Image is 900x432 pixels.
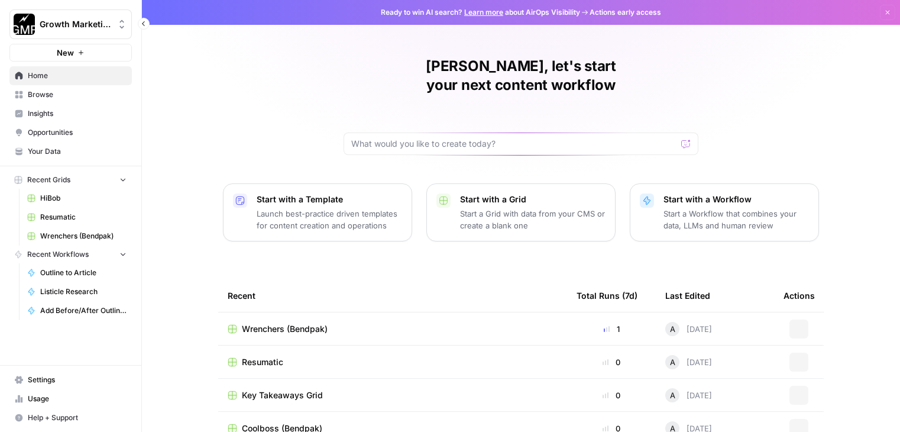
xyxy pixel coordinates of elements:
[28,108,127,119] span: Insights
[22,282,132,301] a: Listicle Research
[670,389,675,401] span: A
[14,14,35,35] img: Growth Marketing Pro Logo
[22,189,132,208] a: HiBob
[344,57,698,95] h1: [PERSON_NAME], let's start your next content workflow
[257,208,402,231] p: Launch best-practice driven templates for content creation and operations
[27,249,89,260] span: Recent Workflows
[9,104,132,123] a: Insights
[28,127,127,138] span: Opportunities
[40,18,111,30] span: Growth Marketing Pro
[663,194,809,205] p: Start with a Workflow
[242,323,328,335] span: Wrenchers (Bendpak)
[28,412,127,423] span: Help + Support
[9,171,132,189] button: Recent Grids
[9,123,132,142] a: Opportunities
[460,208,606,231] p: Start a Grid with data from your CMS or create a blank one
[577,389,646,401] div: 0
[351,138,676,150] input: What would you like to create today?
[228,323,558,335] a: Wrenchers (Bendpak)
[28,70,127,81] span: Home
[9,9,132,39] button: Workspace: Growth Marketing Pro
[40,267,127,278] span: Outline to Article
[22,227,132,246] a: Wrenchers (Bendpak)
[665,388,712,402] div: [DATE]
[630,183,819,241] button: Start with a WorkflowStart a Workflow that combines your data, LLMs and human review
[426,183,616,241] button: Start with a GridStart a Grid with data from your CMS or create a blank one
[40,286,127,297] span: Listicle Research
[665,322,712,336] div: [DATE]
[9,142,132,161] a: Your Data
[228,389,558,401] a: Key Takeaways Grid
[57,47,74,59] span: New
[223,183,412,241] button: Start with a TemplateLaunch best-practice driven templates for content creation and operations
[28,375,127,385] span: Settings
[40,193,127,204] span: HiBob
[9,408,132,427] button: Help + Support
[257,194,402,205] p: Start with a Template
[9,370,132,389] a: Settings
[27,175,70,185] span: Recent Grids
[242,356,283,368] span: Resumatic
[665,279,710,312] div: Last Edited
[577,323,646,335] div: 1
[9,66,132,85] a: Home
[228,356,558,368] a: Resumatic
[9,44,132,62] button: New
[242,389,323,401] span: Key Takeaways Grid
[381,7,580,18] span: Ready to win AI search? about AirOps Visibility
[28,89,127,100] span: Browse
[460,194,606,205] p: Start with a Grid
[665,355,712,369] div: [DATE]
[784,279,815,312] div: Actions
[9,246,132,263] button: Recent Workflows
[663,208,809,231] p: Start a Workflow that combines your data, LLMs and human review
[28,146,127,157] span: Your Data
[22,301,132,320] a: Add Before/After Outline to KB
[9,389,132,408] a: Usage
[9,85,132,104] a: Browse
[670,323,675,335] span: A
[228,279,558,312] div: Recent
[40,305,127,316] span: Add Before/After Outline to KB
[22,263,132,282] a: Outline to Article
[28,394,127,404] span: Usage
[40,212,127,223] span: Resumatic
[577,356,646,368] div: 0
[40,231,127,241] span: Wrenchers (Bendpak)
[22,208,132,227] a: Resumatic
[590,7,661,18] span: Actions early access
[670,356,675,368] span: A
[464,8,503,17] a: Learn more
[577,279,637,312] div: Total Runs (7d)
